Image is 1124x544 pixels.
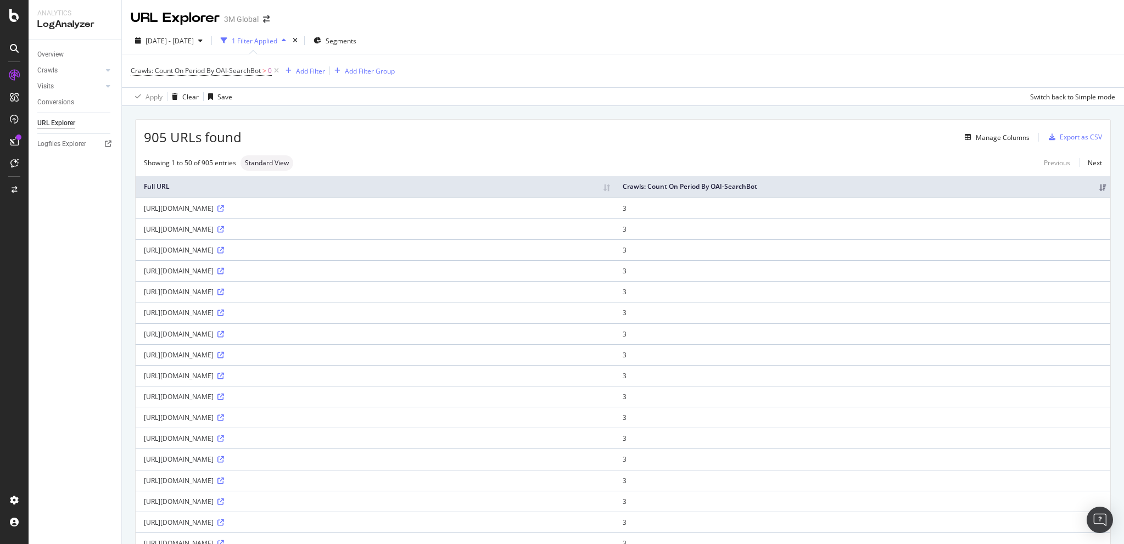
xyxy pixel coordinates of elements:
button: Export as CSV [1044,128,1102,146]
div: [URL][DOMAIN_NAME] [144,204,606,213]
a: Visits [37,81,103,92]
span: 0 [268,63,272,78]
a: Next [1079,155,1102,171]
div: times [290,35,300,46]
div: Switch back to Simple mode [1030,92,1115,102]
div: [URL][DOMAIN_NAME] [144,308,606,317]
div: [URL][DOMAIN_NAME] [144,434,606,443]
div: Manage Columns [976,133,1030,142]
button: Segments [309,32,361,49]
div: Visits [37,81,54,92]
button: Apply [131,88,163,105]
a: Conversions [37,97,114,108]
button: Switch back to Simple mode [1026,88,1115,105]
td: 3 [614,365,1110,386]
button: [DATE] - [DATE] [131,32,207,49]
div: [URL][DOMAIN_NAME] [144,225,606,234]
a: URL Explorer [37,117,114,129]
div: [URL][DOMAIN_NAME] [144,287,606,296]
td: 3 [614,428,1110,448]
div: Crawls [37,65,58,76]
button: Add Filter [281,64,325,77]
td: 3 [614,448,1110,469]
div: Apply [146,92,163,102]
div: Add Filter Group [345,66,395,76]
span: Segments [326,36,356,46]
span: Standard View [245,160,289,166]
div: 3M Global [224,14,259,25]
div: Save [217,92,232,102]
div: Logfiles Explorer [37,138,86,150]
div: [URL][DOMAIN_NAME] [144,518,606,527]
button: Add Filter Group [330,64,395,77]
div: [URL][DOMAIN_NAME] [144,350,606,360]
button: Manage Columns [960,131,1030,144]
div: [URL][DOMAIN_NAME] [144,476,606,485]
div: Analytics [37,9,113,18]
div: Overview [37,49,64,60]
td: 3 [614,491,1110,512]
div: Open Intercom Messenger [1087,507,1113,533]
span: Crawls: Count On Period By OAI-SearchBot [131,66,261,75]
td: 3 [614,260,1110,281]
td: 3 [614,512,1110,532]
td: 3 [614,281,1110,302]
div: Conversions [37,97,74,108]
div: URL Explorer [37,117,75,129]
div: neutral label [241,155,293,171]
td: 3 [614,386,1110,407]
td: 3 [614,344,1110,365]
th: Full URL: activate to sort column ascending [136,176,614,198]
div: Add Filter [296,66,325,76]
div: [URL][DOMAIN_NAME] [144,266,606,276]
a: Crawls [37,65,103,76]
div: Export as CSV [1060,132,1102,142]
a: Overview [37,49,114,60]
div: [URL][DOMAIN_NAME] [144,245,606,255]
div: [URL][DOMAIN_NAME] [144,497,606,506]
div: [URL][DOMAIN_NAME] [144,413,606,422]
span: > [262,66,266,75]
td: 3 [614,302,1110,323]
div: LogAnalyzer [37,18,113,31]
div: [URL][DOMAIN_NAME] [144,455,606,464]
td: 3 [614,198,1110,218]
td: 3 [614,407,1110,428]
div: [URL][DOMAIN_NAME] [144,392,606,401]
button: Clear [167,88,199,105]
button: 1 Filter Applied [216,32,290,49]
span: 905 URLs found [144,128,242,147]
span: [DATE] - [DATE] [146,36,194,46]
button: Save [204,88,232,105]
div: arrow-right-arrow-left [263,15,270,23]
td: 3 [614,239,1110,260]
td: 3 [614,323,1110,344]
div: [URL][DOMAIN_NAME] [144,371,606,380]
div: URL Explorer [131,9,220,27]
td: 3 [614,218,1110,239]
div: [URL][DOMAIN_NAME] [144,329,606,339]
a: Logfiles Explorer [37,138,114,150]
div: Showing 1 to 50 of 905 entries [144,158,236,167]
div: 1 Filter Applied [232,36,277,46]
td: 3 [614,470,1110,491]
div: Clear [182,92,199,102]
th: Crawls: Count On Period By OAI-SearchBot: activate to sort column ascending [614,176,1110,198]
